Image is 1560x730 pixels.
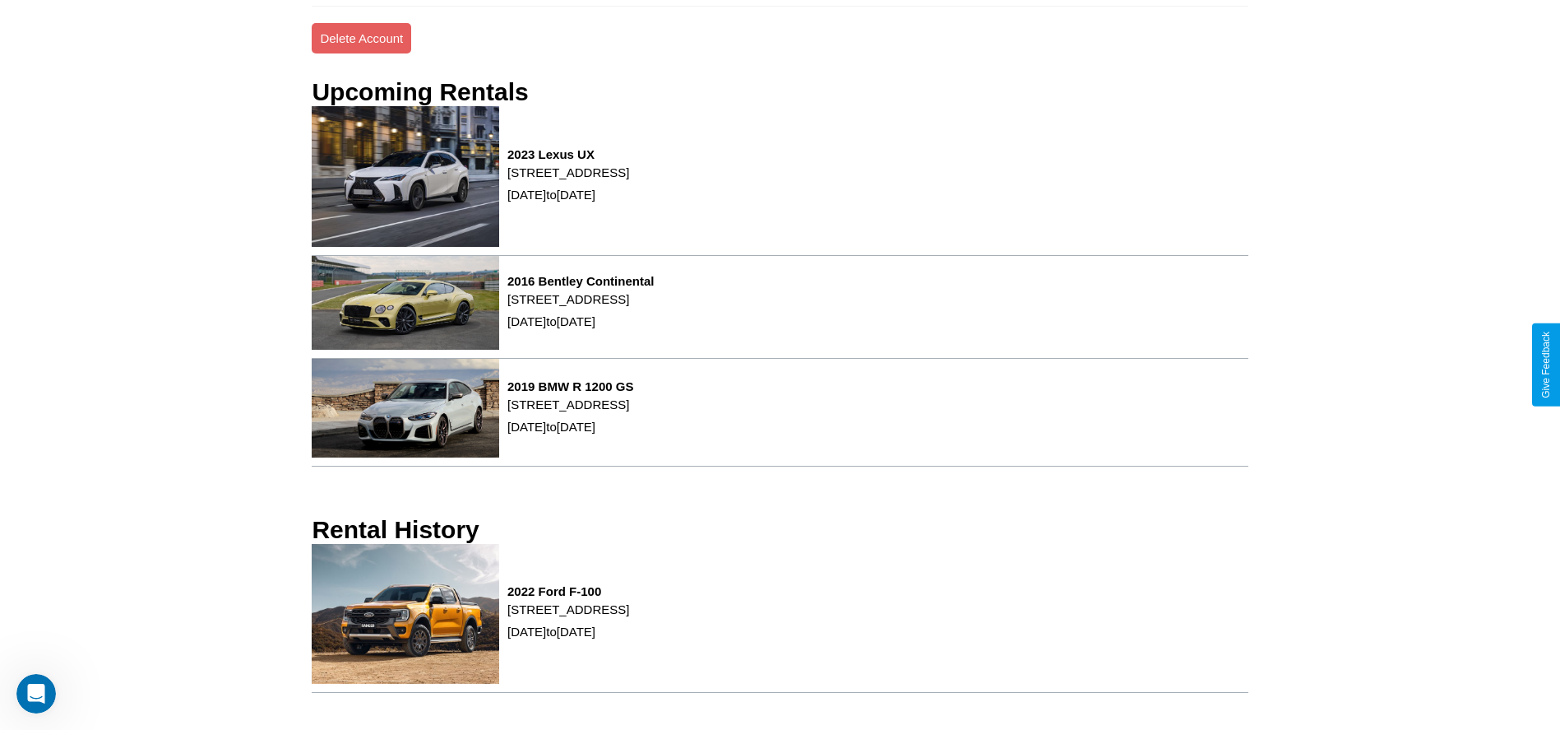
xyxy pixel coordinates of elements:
[507,288,654,310] p: [STREET_ADDRESS]
[312,544,499,684] img: rental
[312,256,499,350] img: rental
[507,161,629,184] p: [STREET_ADDRESS]
[312,106,499,247] img: rental
[1540,332,1552,398] div: Give Feedback
[507,621,629,643] p: [DATE] to [DATE]
[507,584,629,598] h3: 2022 Ford F-100
[312,516,479,544] h3: Rental History
[16,674,56,714] iframe: Intercom live chat
[507,393,633,416] p: [STREET_ADDRESS]
[507,274,654,288] h3: 2016 Bentley Continental
[507,147,629,161] h3: 2023 Lexus UX
[312,359,499,458] img: rental
[507,598,629,621] p: [STREET_ADDRESS]
[507,379,633,393] h3: 2019 BMW R 1200 GS
[312,23,411,53] button: Delete Account
[507,184,629,206] p: [DATE] to [DATE]
[507,416,633,438] p: [DATE] to [DATE]
[507,310,654,332] p: [DATE] to [DATE]
[312,78,528,106] h3: Upcoming Rentals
